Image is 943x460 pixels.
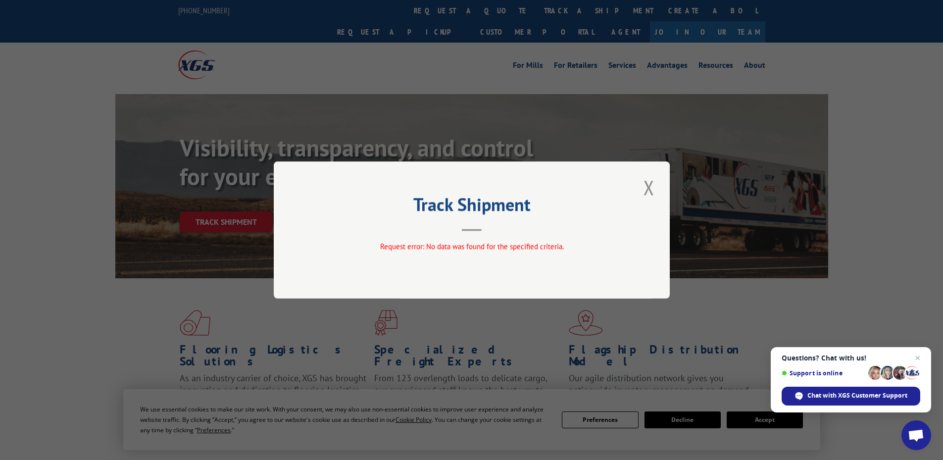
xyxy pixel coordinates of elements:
[901,420,931,450] a: Open chat
[782,387,920,406] span: Chat with XGS Customer Support
[782,354,920,362] span: Questions? Chat with us!
[807,391,907,400] span: Chat with XGS Customer Support
[380,242,563,251] span: Request error: No data was found for the specified criteria.
[323,198,620,216] h2: Track Shipment
[641,174,657,201] button: Close modal
[782,369,865,377] span: Support is online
